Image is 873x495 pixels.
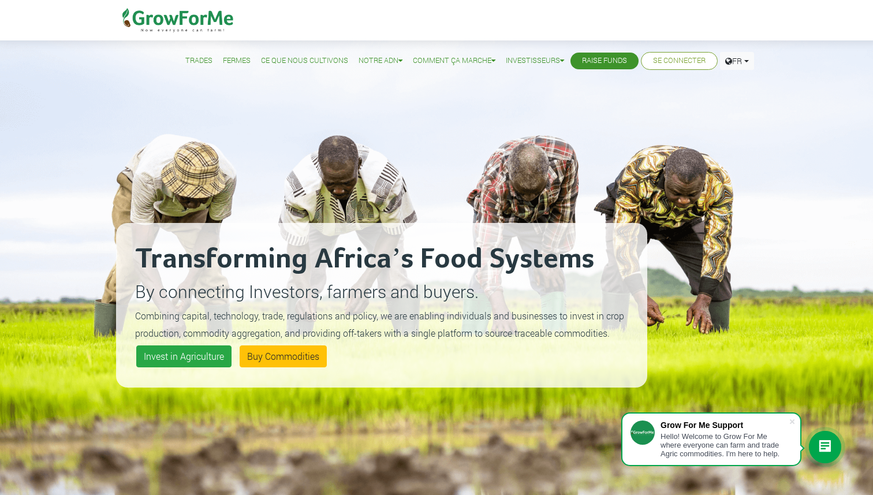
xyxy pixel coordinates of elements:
a: Trades [185,55,212,67]
a: Investisseurs [506,55,564,67]
a: Invest in Agriculture [136,345,232,367]
a: Raise Funds [582,55,627,67]
a: Se Connecter [653,55,706,67]
small: Combining capital, technology, trade, regulations and policy, we are enabling individuals and bus... [135,310,624,339]
div: Hello! Welcome to Grow For Me where everyone can farm and trade Agric commodities. I'm here to help. [661,432,789,458]
a: Ce que nous Cultivons [261,55,348,67]
a: Fermes [223,55,251,67]
a: FR [720,52,754,70]
a: Notre ADN [359,55,402,67]
h2: Transforming Africa’s Food Systems [135,242,628,277]
div: Grow For Me Support [661,420,789,430]
a: Comment ça Marche [413,55,495,67]
p: By connecting Investors, farmers and buyers. [135,278,628,304]
a: Buy Commodities [240,345,327,367]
